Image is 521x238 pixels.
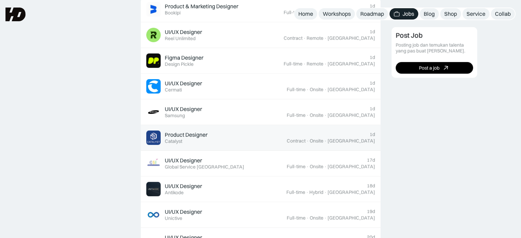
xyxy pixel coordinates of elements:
img: Job Image [146,130,161,145]
div: Home [298,10,313,17]
div: Hybrid [309,189,323,195]
div: [GEOGRAPHIC_DATA] [327,189,375,195]
div: Jobs [402,10,414,17]
div: Onsite [310,87,323,92]
div: Catalyst [165,138,182,144]
div: · [303,61,306,67]
div: Contract [287,138,306,144]
div: 1d [370,80,375,86]
a: Roadmap [356,8,388,20]
div: Full-time [286,189,305,195]
a: Home [294,8,317,20]
img: Job Image [146,105,161,119]
div: · [324,189,327,195]
div: · [306,215,309,221]
div: Onsite [310,164,323,170]
img: Job Image [146,156,161,171]
div: · [324,138,327,144]
a: Workshops [319,8,355,20]
img: Job Image [146,79,161,93]
img: Job Image [146,28,161,42]
div: Blog [424,10,435,17]
div: Design Pickle [165,61,194,67]
a: Service [462,8,489,20]
a: Job ImageUI/UX DesignerReel Unlimited1dContract·Remote·[GEOGRAPHIC_DATA] [141,22,381,48]
div: 1d [370,29,375,35]
div: Full-time [287,87,306,92]
div: UI/UX Designer [165,183,202,190]
div: Cermati [165,87,182,93]
div: Antikode [165,190,184,196]
div: 1d [370,54,375,60]
div: · [324,164,327,170]
div: Remote [307,61,323,67]
div: [GEOGRAPHIC_DATA] [327,35,375,41]
a: Job ImageUI/UX DesignerSamsung1dFull-time·Onsite·[GEOGRAPHIC_DATA] [141,99,381,125]
a: Job ImageProduct DesignerCatalyst1dContract·Onsite·[GEOGRAPHIC_DATA] [141,125,381,151]
div: 19d [367,209,375,214]
div: · [324,112,327,118]
div: · [306,138,309,144]
div: [GEOGRAPHIC_DATA] [327,87,375,92]
div: Full-time [284,10,302,15]
div: Product & Marketing Designer [165,3,238,10]
a: Shop [440,8,461,20]
div: Onsite [310,112,323,118]
a: Job ImageUI/UX DesignerAntikode18dFull-time·Hybrid·[GEOGRAPHIC_DATA] [141,176,381,202]
div: Bookipi [165,10,181,16]
div: · [324,35,327,41]
div: [GEOGRAPHIC_DATA] [327,138,375,144]
div: 17d [367,157,375,163]
div: · [306,189,309,195]
div: Figma Designer [165,54,203,61]
div: Full-time [287,164,306,170]
div: · [306,87,309,92]
div: · [306,164,309,170]
div: Full-time [287,215,306,221]
div: Service [467,10,485,17]
div: Product Designer [165,131,208,138]
div: Unictive [165,215,182,221]
div: Posting job dan temukan talenta yang pas buat [PERSON_NAME]. [396,42,473,54]
div: UI/UX Designer [165,157,202,164]
div: 1d [370,3,375,9]
div: Post a job [419,65,439,71]
a: Job ImageUI/UX DesignerUnictive19dFull-time·Onsite·[GEOGRAPHIC_DATA] [141,202,381,228]
div: Shop [444,10,457,17]
div: Workshops [323,10,351,17]
div: Full-time [287,112,306,118]
div: Onsite [310,138,323,144]
div: · [324,87,327,92]
a: Job ImageUI/UX DesignerGlobal Service [GEOGRAPHIC_DATA]17dFull-time·Onsite·[GEOGRAPHIC_DATA] [141,151,381,176]
div: UI/UX Designer [165,80,202,87]
div: · [324,61,327,67]
div: [GEOGRAPHIC_DATA] [327,112,375,118]
div: Onsite [310,215,323,221]
div: Roadmap [360,10,384,17]
div: [GEOGRAPHIC_DATA] [327,215,375,221]
div: [GEOGRAPHIC_DATA] [327,164,375,170]
a: Job ImageUI/UX DesignerCermati1dFull-time·Onsite·[GEOGRAPHIC_DATA] [141,74,381,99]
div: UI/UX Designer [165,105,202,113]
div: UI/UX Designer [165,28,202,36]
img: Job Image [146,2,161,16]
div: Global Service [GEOGRAPHIC_DATA] [165,164,244,170]
div: Post Job [396,32,423,40]
div: Remote [307,35,323,41]
div: Contract [284,35,302,41]
div: 1d [370,131,375,137]
div: Reel Unlimited [165,36,196,41]
div: 18d [367,183,375,189]
div: UI/UX Designer [165,208,202,215]
div: · [324,215,327,221]
img: Job Image [146,208,161,222]
a: Job ImageFigma DesignerDesign Pickle1dFull-time·Remote·[GEOGRAPHIC_DATA] [141,48,381,74]
a: Jobs [389,8,418,20]
a: Post a job [396,62,473,74]
img: Job Image [146,53,161,68]
div: · [306,112,309,118]
a: Blog [420,8,439,20]
a: Collab [491,8,515,20]
div: 1d [370,106,375,112]
div: Samsung [165,113,185,118]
